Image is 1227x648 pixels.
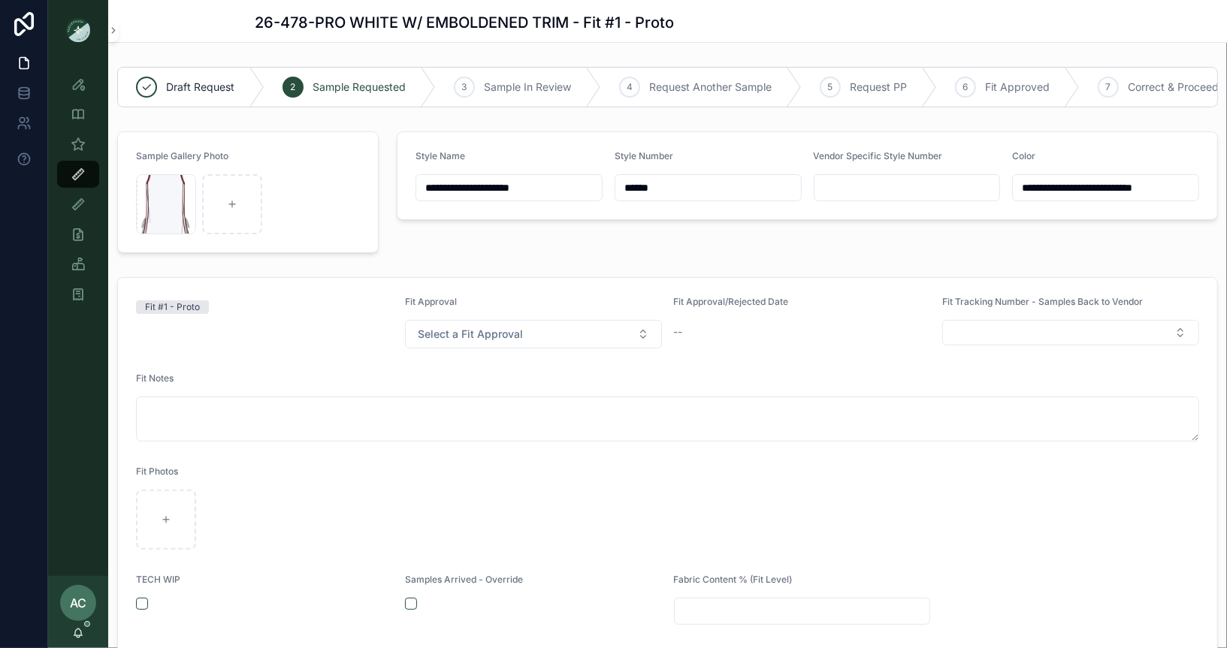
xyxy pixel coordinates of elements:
[828,81,833,93] span: 5
[136,150,228,161] span: Sample Gallery Photo
[136,466,178,477] span: Fit Photos
[850,80,907,95] span: Request PP
[627,81,633,93] span: 4
[145,300,200,314] div: Fit #1 - Proto
[136,574,180,585] span: TECH WIP
[814,150,943,161] span: Vendor Specific Style Number
[405,320,662,348] button: Select Button
[66,18,90,42] img: App logo
[416,150,465,161] span: Style Name
[136,372,174,384] span: Fit Notes
[462,81,467,93] span: 3
[313,80,406,95] span: Sample Requested
[405,574,523,585] span: Samples Arrived - Override
[418,327,523,342] span: Select a Fit Approval
[942,320,1199,345] button: Select Button
[1012,150,1035,161] span: Color
[963,81,969,93] span: 6
[70,594,86,612] span: AC
[255,12,674,33] h1: 26-478-PRO WHITE W/ EMBOLDENED TRIM - Fit #1 - Proto
[649,80,772,95] span: Request Another Sample
[674,574,793,585] span: Fabric Content % (Fit Level)
[615,150,673,161] span: Style Number
[942,296,1143,307] span: Fit Tracking Number - Samples Back to Vendor
[405,296,457,307] span: Fit Approval
[166,80,234,95] span: Draft Request
[484,80,571,95] span: Sample In Review
[48,60,108,327] div: scrollable content
[291,81,296,93] span: 2
[674,296,789,307] span: Fit Approval/Rejected Date
[985,80,1050,95] span: Fit Approved
[1106,81,1111,93] span: 7
[674,324,683,339] span: --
